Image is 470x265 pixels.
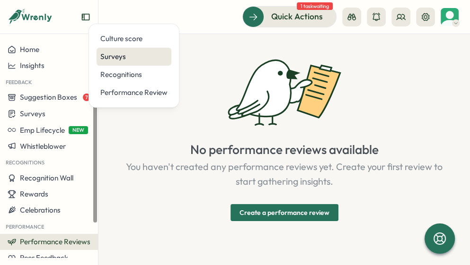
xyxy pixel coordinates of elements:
a: Recognitions [97,66,171,84]
p: You haven't created any performance reviews yet. Create your first review to start gathering insi... [125,160,443,189]
span: Insights [20,61,44,70]
p: No performance reviews available [190,141,379,158]
span: 7 [83,94,90,101]
span: 1 task waiting [297,2,333,10]
span: Home [20,45,39,54]
span: Rewards [20,189,48,198]
span: Emp Lifecycle [20,126,65,135]
span: NEW [69,126,88,134]
img: April [441,8,459,26]
a: Culture score [97,30,171,48]
button: Create a performance review [231,204,338,221]
button: Expand sidebar [81,12,90,22]
button: Quick Actions [242,6,337,27]
span: Suggestion Boxes [20,93,77,102]
div: Performance Review [100,87,168,98]
span: Celebrations [20,205,61,214]
span: Recognition Wall [20,173,73,182]
span: Surveys [20,109,45,118]
div: Culture score [100,34,168,44]
a: Performance Review [97,84,171,102]
a: Surveys [97,48,171,66]
div: Recognitions [100,69,168,80]
span: Whistleblower [20,142,66,151]
span: Create a performance review [239,205,329,221]
span: Quick Actions [271,10,323,23]
span: Peer Feedback [20,253,68,262]
div: Surveys [100,51,168,62]
span: Performance Reviews [20,237,90,246]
